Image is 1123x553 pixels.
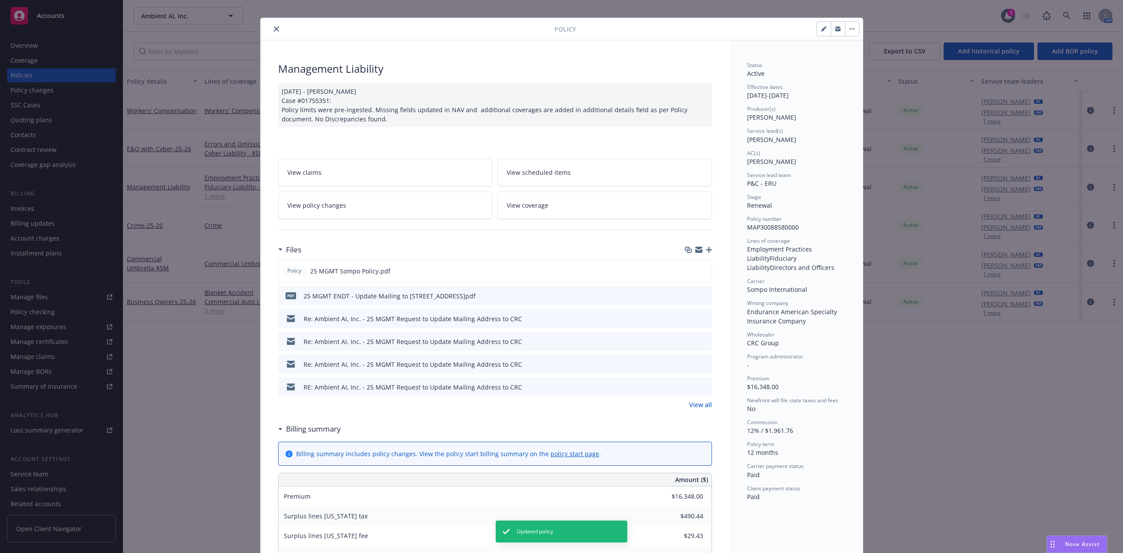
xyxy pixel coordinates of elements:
[304,314,522,323] div: Re: Ambient AI, Inc. - 25 MGMT Request to Update Mailing Address to CRC
[296,449,601,458] div: Billing summary includes policy changes. View the policy start billing summary on the .
[304,291,476,301] div: 25 MGMT ENDT - Update Mailing to [STREET_ADDRESS]pdf
[497,191,712,219] a: View coverage
[687,360,694,369] button: download file
[770,263,834,272] span: Directors and Officers
[687,314,694,323] button: download file
[747,383,779,391] span: $16,348.00
[287,201,346,210] span: View policy changes
[310,266,390,276] span: 25 MGMT Sompo Policy.pdf
[507,201,548,210] span: View coverage
[497,159,712,186] a: View scheduled items
[747,493,760,501] span: Paid
[747,215,782,223] span: Policy number
[700,266,708,276] button: preview file
[747,339,779,347] span: CRC Group
[747,69,765,78] span: Active
[284,532,368,540] span: Surplus lines [US_STATE] fee
[1047,535,1107,553] button: Nova Assist
[689,400,712,409] a: View all
[747,237,790,245] span: Lines of coverage
[747,375,769,382] span: Premium
[747,404,755,413] span: No
[747,135,796,144] span: [PERSON_NAME]
[701,291,708,301] button: preview file
[747,157,796,166] span: [PERSON_NAME]
[747,113,796,121] span: [PERSON_NAME]
[747,299,788,307] span: Writing company
[747,171,791,179] span: Service lead team
[675,475,708,484] span: Amount ($)
[687,337,694,346] button: download file
[284,492,311,500] span: Premium
[286,292,296,299] span: pdf
[747,83,783,91] span: Effective dates
[304,383,522,392] div: RE: Ambient AI, Inc. - 25 MGMT Request to Update Mailing Address to CRC
[747,285,807,294] span: Sompo International
[278,191,493,219] a: View policy changes
[747,440,774,448] span: Policy term
[517,528,553,535] span: Updated policy
[651,529,708,542] input: 0.00
[747,448,778,457] span: 12 months
[747,127,783,135] span: Service lead(s)
[507,168,571,177] span: View scheduled items
[551,450,599,458] a: policy start page
[747,245,814,262] span: Employment Practices Liability
[747,61,762,69] span: Status
[747,331,775,338] span: Wholesaler
[278,61,712,76] div: Management Liability
[747,426,793,435] span: 12% / $1,961.76
[747,397,838,404] span: Newfront will file state taxes and fees
[278,423,341,435] div: Billing summary
[278,83,712,127] div: [DATE] - [PERSON_NAME] Case #01755351: Policy limits were pre-ingested. Missing fields updated in...
[701,314,708,323] button: preview file
[747,277,765,285] span: Carrier
[747,193,761,201] span: Stage
[747,471,760,479] span: Paid
[701,383,708,392] button: preview file
[747,254,798,272] span: Fiduciary Liability
[304,337,522,346] div: Re: Ambient AI, Inc. - 25 MGMT Request to Update Mailing Address to CRC
[1065,540,1100,548] span: Nova Assist
[284,512,368,520] span: Surplus lines [US_STATE] tax
[686,266,693,276] button: download file
[747,223,799,231] span: MAP30088580000
[651,490,708,503] input: 0.00
[747,149,760,157] span: AC(s)
[747,418,777,426] span: Commission
[287,168,322,177] span: View claims
[286,244,301,255] h3: Files
[747,485,800,492] span: Client payment status
[651,510,708,523] input: 0.00
[687,291,694,301] button: download file
[286,423,341,435] h3: Billing summary
[271,24,282,34] button: close
[286,267,303,275] span: Policy
[278,244,301,255] div: Files
[747,105,776,113] span: Producer(s)
[1047,536,1058,553] div: Drag to move
[687,383,694,392] button: download file
[701,337,708,346] button: preview file
[747,308,839,325] span: Endurance American Specialty Insurance Company
[747,201,772,209] span: Renewal
[747,361,749,369] span: -
[701,360,708,369] button: preview file
[278,159,493,186] a: View claims
[747,179,776,188] span: P&C - ERU
[747,83,845,100] div: [DATE] - [DATE]
[747,353,803,360] span: Program administrator
[554,25,576,34] span: Policy
[304,360,522,369] div: Re: Ambient AI, Inc. - 25 MGMT Request to Update Mailing Address to CRC
[747,462,804,470] span: Carrier payment status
